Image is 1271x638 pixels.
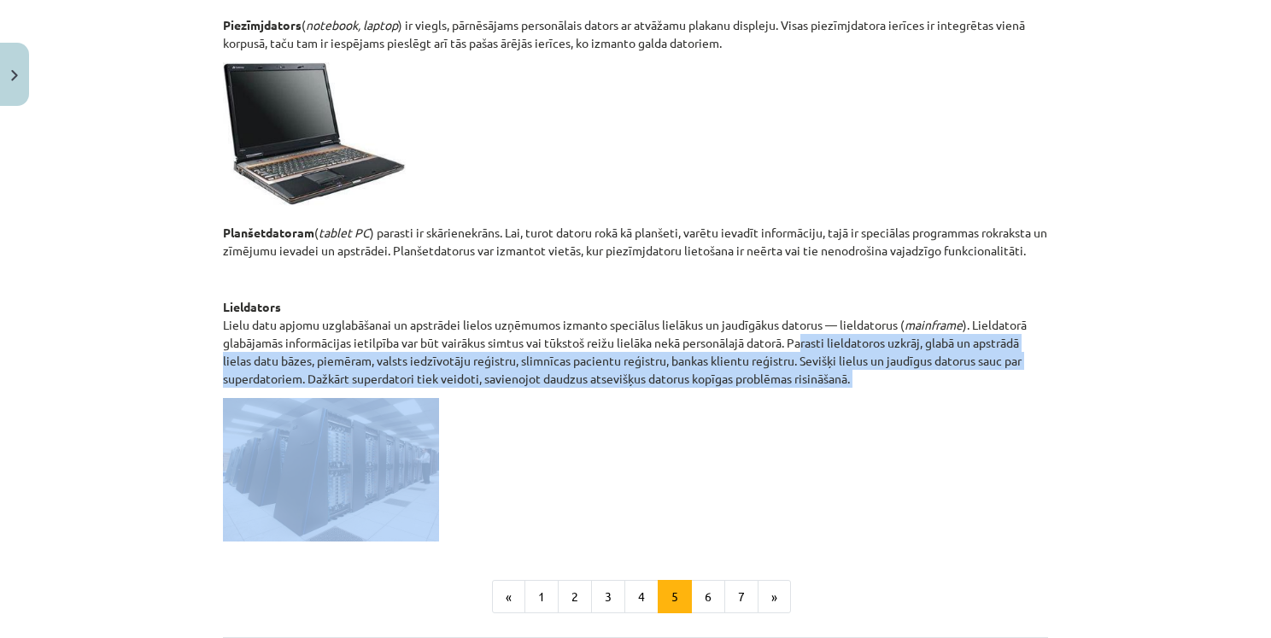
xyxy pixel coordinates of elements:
button: « [492,580,525,614]
em: mainframe [905,317,963,332]
strong: Planšetdatoram [223,225,314,240]
button: 5 [658,580,692,614]
img: icon-close-lesson-0947bae3869378f0d4975bcd49f059093ad1ed9edebbc8119c70593378902aed.svg [11,70,18,81]
nav: Page navigation example [223,580,1048,614]
em: notebook, laptop [306,17,398,32]
p: Lielu datu apjomu uzglabāšanai un apstrādei lielos uzņēmumos izmanto speciālus lielākus un jaudīg... [223,298,1048,388]
button: 4 [624,580,659,614]
button: 3 [591,580,625,614]
strong: Lieldators [223,299,281,314]
button: 2 [558,580,592,614]
button: 7 [724,580,758,614]
button: » [758,580,791,614]
em: tablet PC [319,225,370,240]
strong: Piezīmjdators [223,17,302,32]
button: 1 [524,580,559,614]
button: 6 [691,580,725,614]
p: ( ) parasti ir skārienekrāns. Lai, turot datoru rokā kā planšeti, varētu ievadīt informāciju, taj... [223,62,1048,260]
